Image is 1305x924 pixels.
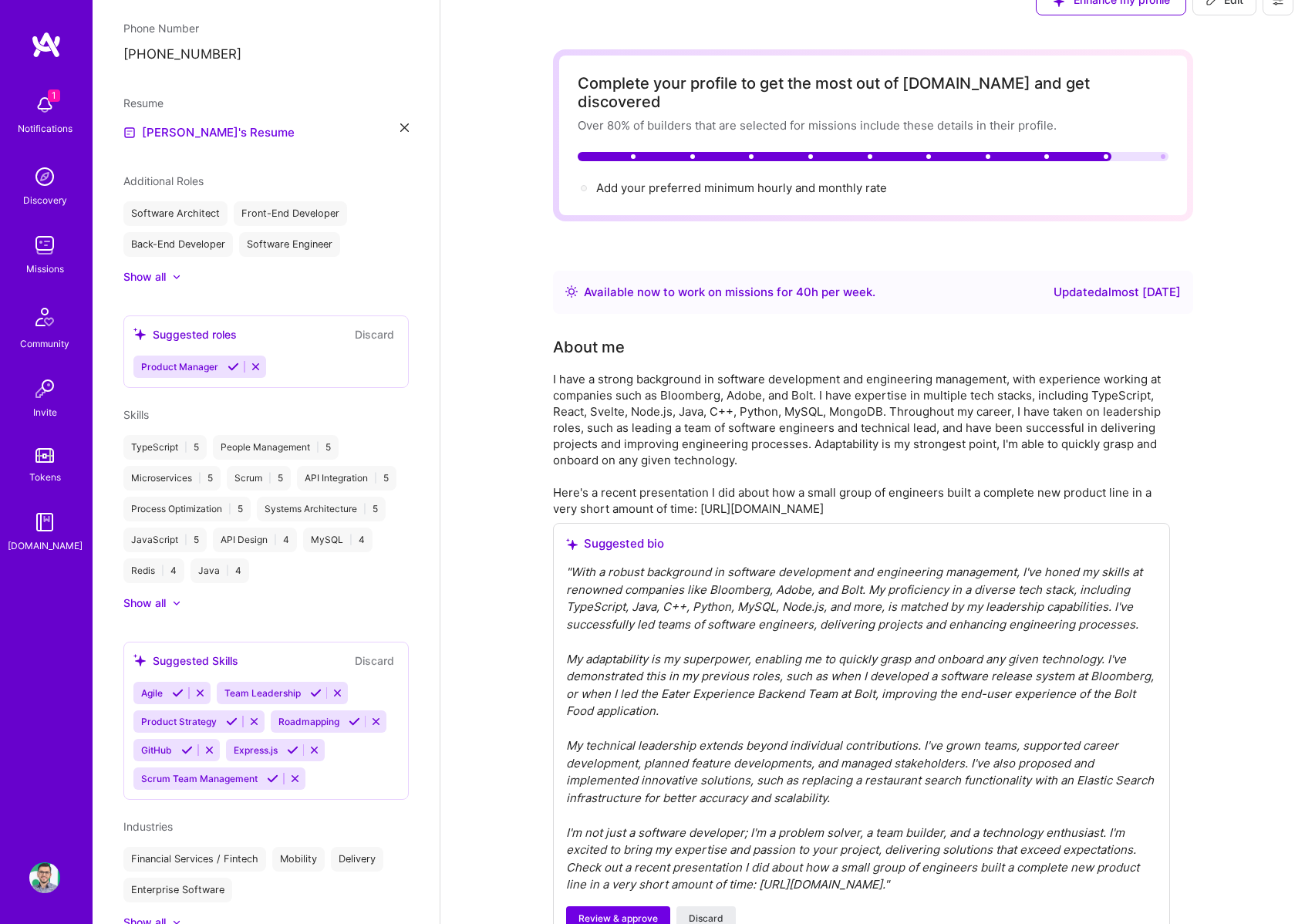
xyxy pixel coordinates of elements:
span: | [228,503,231,515]
span: | [268,472,271,484]
div: Over 80% of builders that are selected for missions include these details in their profile. [578,117,1168,133]
div: Community [20,336,69,352]
i: icon SuggestedTeams [133,654,147,667]
div: TypeScript 5 [123,435,207,460]
span: Product Strategy [141,716,217,727]
button: Discard [350,652,399,669]
span: Add your preferred minimum hourly and monthly rate [596,180,887,195]
i: Reject [204,744,215,756]
div: Discovery [23,192,67,208]
i: Reject [309,744,320,756]
div: Software Engineer [239,232,340,257]
span: 1 [48,89,60,102]
i: Accept [349,716,360,727]
i: Accept [172,687,184,699]
div: Redis 4 [123,558,184,583]
span: Express.js [234,744,278,756]
p: [PHONE_NUMBER] [123,46,409,64]
span: | [374,472,377,484]
span: 40 [796,285,811,299]
div: MySQL 4 [303,528,373,552]
img: User Avatar [29,862,60,893]
img: Invite [29,373,60,404]
span: | [274,534,277,546]
div: JavaScript 5 [123,528,207,552]
span: | [198,472,201,484]
div: People Management 5 [213,435,339,460]
div: [DOMAIN_NAME] [8,538,83,554]
span: Product Manager [141,361,218,373]
i: Accept [228,361,239,373]
div: Show all [123,595,166,611]
a: User Avatar [25,862,64,893]
span: | [363,503,366,515]
i: Reject [248,716,260,727]
span: Agile [141,687,163,699]
span: | [226,565,229,577]
i: Accept [287,744,298,756]
div: API Design 4 [213,528,297,552]
span: Phone Number [123,22,199,35]
div: Suggested Skills [133,653,238,669]
span: | [349,534,352,546]
div: Suggested roles [133,326,237,342]
span: | [184,441,187,454]
img: guide book [29,507,60,538]
div: Microservices 5 [123,466,221,491]
img: tokens [35,448,54,463]
span: | [161,565,164,577]
img: Resume [123,126,136,139]
span: | [316,441,319,454]
div: Process Optimization 5 [123,497,251,521]
div: Java 4 [191,558,249,583]
div: Show all [123,269,166,285]
i: icon SuggestedTeams [566,538,578,550]
div: About me [553,336,625,359]
div: API Integration 5 [297,466,396,491]
i: icon Close [400,123,409,132]
span: Additional Roles [123,174,204,187]
div: Enterprise Software [123,878,232,902]
div: Suggested bio [566,536,1157,551]
i: Reject [370,716,382,727]
div: Updated almost [DATE] [1054,283,1181,302]
span: Team Leadership [224,687,301,699]
i: Accept [310,687,322,699]
i: icon SuggestedTeams [133,328,147,341]
div: Invite [33,404,57,420]
img: teamwork [29,230,60,261]
span: Scrum Team Management [141,773,258,784]
i: Reject [194,687,206,699]
img: discovery [29,161,60,192]
span: GitHub [141,744,172,756]
i: Accept [267,773,278,784]
img: logo [31,31,62,59]
div: Complete your profile to get the most out of [DOMAIN_NAME] and get discovered [578,74,1168,111]
span: | [184,534,187,546]
img: Availability [565,285,578,298]
a: [PERSON_NAME]'s Resume [123,123,295,142]
img: Community [26,298,63,336]
div: Financial Services / Fintech [123,847,266,872]
div: Missions [26,261,64,277]
div: Software Architect [123,201,228,226]
div: Back-End Developer [123,232,233,257]
span: Skills [123,408,149,421]
div: Front-End Developer [234,201,347,226]
div: Mobility [272,847,325,872]
div: Scrum 5 [227,466,291,491]
div: Notifications [18,120,72,137]
i: Reject [289,773,301,784]
i: Accept [181,744,193,756]
span: Roadmapping [278,716,339,727]
i: Reject [250,361,261,373]
i: Accept [226,716,238,727]
span: Industries [123,820,173,833]
div: I have a strong background in software development and engineering management, with experience wo... [553,371,1170,517]
div: " With a robust background in software development and engineering management, I've honed my skil... [566,564,1157,894]
div: Delivery [331,847,383,872]
div: Tokens [29,469,61,485]
div: Available now to work on missions for h per week . [584,283,875,302]
span: Resume [123,96,164,110]
div: Systems Architecture 5 [257,497,386,521]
